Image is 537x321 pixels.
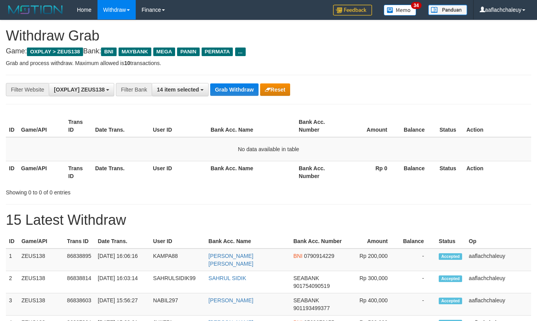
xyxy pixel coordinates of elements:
[119,48,151,56] span: MAYBANK
[6,161,18,183] th: ID
[65,161,92,183] th: Trans ID
[95,271,150,293] td: [DATE] 16:03:14
[399,115,436,137] th: Balance
[436,115,463,137] th: Status
[177,48,199,56] span: PANIN
[333,5,372,16] img: Feedback.jpg
[18,115,65,137] th: Game/API
[116,83,152,96] div: Filter Bank
[6,249,18,271] td: 1
[428,5,467,15] img: panduan.png
[466,271,531,293] td: aaflachchaleuy
[296,115,343,137] th: Bank Acc. Number
[6,4,65,16] img: MOTION_logo.png
[304,253,334,259] span: Copy 0790914229 to clipboard
[6,271,18,293] td: 2
[345,234,399,249] th: Amount
[6,59,531,67] p: Grab and process withdraw. Maximum allowed is transactions.
[343,161,399,183] th: Rp 0
[49,83,114,96] button: [OXPLAY] ZEUS138
[384,5,416,16] img: Button%20Memo.svg
[293,305,330,311] span: Copy 901193499377 to clipboard
[6,137,531,161] td: No data available in table
[95,293,150,316] td: [DATE] 15:56:27
[463,161,531,183] th: Action
[235,48,246,56] span: ...
[202,48,233,56] span: PERMATA
[293,283,330,289] span: Copy 901754090519 to clipboard
[209,297,253,303] a: [PERSON_NAME]
[293,297,319,303] span: SEABANK
[18,293,64,316] td: ZEUS138
[436,234,466,249] th: Status
[6,212,531,228] h1: 15 Latest Withdraw
[6,83,49,96] div: Filter Website
[399,293,436,316] td: -
[439,275,462,282] span: Accepted
[92,161,150,183] th: Date Trans.
[18,161,65,183] th: Game/API
[18,249,64,271] td: ZEUS138
[463,115,531,137] th: Action
[209,253,253,267] a: [PERSON_NAME] [PERSON_NAME]
[345,271,399,293] td: Rp 300,000
[210,83,258,96] button: Grab Withdraw
[150,115,207,137] th: User ID
[207,115,296,137] th: Bank Acc. Name
[95,249,150,271] td: [DATE] 16:06:16
[6,234,18,249] th: ID
[345,249,399,271] td: Rp 200,000
[18,234,64,249] th: Game/API
[157,86,199,93] span: 14 item selected
[101,48,116,56] span: BNI
[6,293,18,316] td: 3
[343,115,399,137] th: Amount
[95,234,150,249] th: Date Trans.
[345,293,399,316] td: Rp 400,000
[399,161,436,183] th: Balance
[399,249,436,271] td: -
[6,185,218,196] div: Showing 0 to 0 of 0 entries
[436,161,463,183] th: Status
[399,234,436,249] th: Balance
[439,298,462,304] span: Accepted
[399,271,436,293] td: -
[54,86,105,93] span: [OXPLAY] ZEUS138
[150,234,206,249] th: User ID
[150,161,207,183] th: User ID
[64,271,95,293] td: 86838814
[27,48,83,56] span: OXPLAY > ZEUS138
[150,249,206,271] td: KAMPA88
[6,48,531,55] h4: Game: Bank:
[290,234,345,249] th: Bank Acc. Number
[6,115,18,137] th: ID
[293,275,319,281] span: SEABANK
[6,28,531,44] h1: Withdraw Grab
[293,253,302,259] span: BNI
[439,253,462,260] span: Accepted
[466,293,531,316] td: aaflachchaleuy
[150,293,206,316] td: NABIL297
[92,115,150,137] th: Date Trans.
[152,83,209,96] button: 14 item selected
[153,48,175,56] span: MEGA
[18,271,64,293] td: ZEUS138
[260,83,290,96] button: Reset
[124,60,130,66] strong: 10
[64,249,95,271] td: 86838895
[64,293,95,316] td: 86838603
[206,234,291,249] th: Bank Acc. Name
[296,161,343,183] th: Bank Acc. Number
[209,275,246,281] a: SAHRUL SIDIK
[411,2,422,9] span: 34
[466,249,531,271] td: aaflachchaleuy
[65,115,92,137] th: Trans ID
[207,161,296,183] th: Bank Acc. Name
[150,271,206,293] td: SAHRULSIDIK99
[64,234,95,249] th: Trans ID
[466,234,531,249] th: Op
